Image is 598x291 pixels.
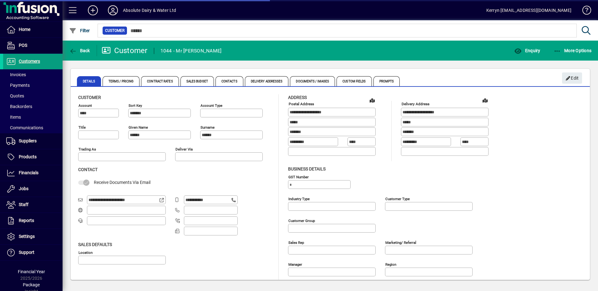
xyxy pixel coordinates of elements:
[3,101,63,112] a: Backorders
[3,181,63,197] a: Jobs
[69,28,90,33] span: Filter
[3,112,63,122] a: Items
[69,48,90,53] span: Back
[78,242,112,247] span: Sales defaults
[3,133,63,149] a: Suppliers
[3,229,63,244] a: Settings
[6,125,43,130] span: Communications
[6,93,24,98] span: Quotes
[552,45,593,56] button: More Options
[245,76,289,86] span: Delivery Addresses
[78,167,98,172] span: Contact
[288,175,309,179] mat-label: GST Number
[385,196,410,201] mat-label: Customer type
[19,170,38,175] span: Financials
[3,165,63,181] a: Financials
[19,250,34,255] span: Support
[514,48,540,53] span: Enquiry
[6,83,30,88] span: Payments
[385,240,416,244] mat-label: Marketing/ Referral
[3,80,63,91] a: Payments
[3,245,63,260] a: Support
[79,250,93,254] mat-label: Location
[288,218,315,223] mat-label: Customer group
[129,125,148,130] mat-label: Given name
[288,196,310,201] mat-label: Industry type
[3,213,63,229] a: Reports
[562,72,582,84] button: Edit
[175,147,193,151] mat-label: Deliver via
[129,103,142,108] mat-label: Sort key
[79,103,92,108] mat-label: Account
[486,5,571,15] div: Kerryn [EMAIL_ADDRESS][DOMAIN_NAME]
[19,43,27,48] span: POS
[578,1,590,22] a: Knowledge Base
[565,73,579,83] span: Edit
[19,27,30,32] span: Home
[77,76,101,86] span: Details
[94,180,150,185] span: Receive Documents Via Email
[160,46,222,56] div: 1044 - Mr [PERSON_NAME]
[19,138,37,143] span: Suppliers
[513,45,542,56] button: Enquiry
[103,76,140,86] span: Terms / Pricing
[63,45,97,56] app-page-header-button: Back
[290,76,335,86] span: Documents / Images
[19,218,34,223] span: Reports
[200,125,215,130] mat-label: Surname
[6,72,26,77] span: Invoices
[3,22,63,37] a: Home
[385,262,396,266] mat-label: Region
[3,69,63,80] a: Invoices
[79,125,86,130] mat-label: Title
[3,122,63,133] a: Communications
[19,202,28,207] span: Staff
[3,197,63,213] a: Staff
[3,91,63,101] a: Quotes
[68,25,92,36] button: Filter
[215,76,243,86] span: Contacts
[6,115,21,120] span: Items
[367,95,377,105] a: View on map
[103,5,123,16] button: Profile
[288,262,302,266] mat-label: Manager
[19,154,37,159] span: Products
[83,5,103,16] button: Add
[23,282,40,287] span: Package
[288,95,307,100] span: Address
[6,104,32,109] span: Backorders
[337,76,372,86] span: Custom Fields
[68,45,92,56] button: Back
[78,95,101,100] span: Customer
[19,186,28,191] span: Jobs
[480,95,490,105] a: View on map
[373,76,400,86] span: Prompts
[288,240,304,244] mat-label: Sales rep
[105,27,124,34] span: Customer
[3,38,63,53] a: POS
[18,269,45,274] span: Financial Year
[288,166,326,171] span: Business details
[123,5,176,15] div: Absolute Dairy & Water Ltd
[141,76,179,86] span: Contract Rates
[554,48,592,53] span: More Options
[200,103,222,108] mat-label: Account Type
[180,76,214,86] span: Sales Budget
[3,149,63,165] a: Products
[19,59,40,64] span: Customers
[102,46,148,56] div: Customer
[79,147,96,151] mat-label: Trading as
[19,234,35,239] span: Settings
